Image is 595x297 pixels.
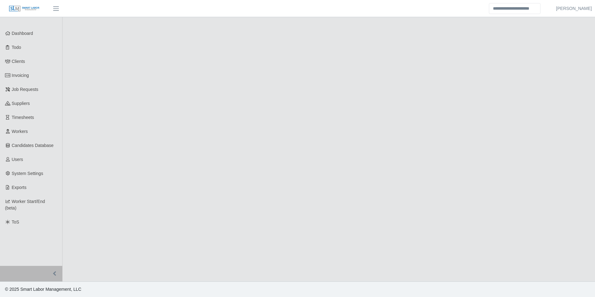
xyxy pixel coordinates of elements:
span: Candidates Database [12,143,54,148]
span: Invoicing [12,73,29,78]
a: [PERSON_NAME] [556,5,592,12]
span: ToS [12,219,19,224]
span: Job Requests [12,87,39,92]
span: System Settings [12,171,43,176]
span: Exports [12,185,26,190]
input: Search [489,3,541,14]
span: Suppliers [12,101,30,106]
span: Todo [12,45,21,50]
span: Timesheets [12,115,34,120]
span: Users [12,157,23,162]
img: SLM Logo [9,5,40,12]
span: Worker Start/End (beta) [5,199,45,210]
span: Clients [12,59,25,64]
span: Workers [12,129,28,134]
span: © 2025 Smart Labor Management, LLC [5,287,81,292]
span: Dashboard [12,31,33,36]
